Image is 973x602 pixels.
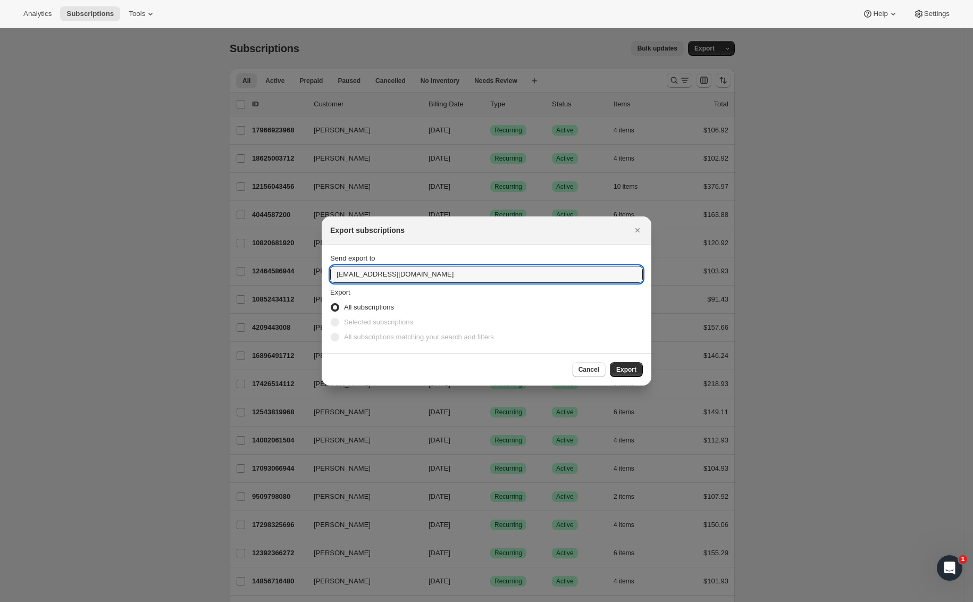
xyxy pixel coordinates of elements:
span: Cancel [578,365,599,374]
span: Tools [129,10,145,18]
button: Tools [122,6,162,21]
span: Settings [924,10,950,18]
button: Settings [907,6,956,21]
h2: Export subscriptions [330,225,405,236]
span: Export [330,288,350,296]
span: All subscriptions [344,303,394,311]
span: Send export to [330,254,375,262]
span: Subscriptions [66,10,114,18]
span: Selected subscriptions [344,318,413,326]
iframe: Intercom live chat [937,555,962,581]
button: Subscriptions [60,6,120,21]
button: Close [630,223,645,238]
button: Analytics [17,6,58,21]
span: Analytics [23,10,52,18]
span: 1 [959,555,967,564]
button: Cancel [572,362,606,377]
span: Help [873,10,887,18]
span: All subscriptions matching your search and filters [344,333,494,341]
button: Help [856,6,904,21]
span: Export [616,365,636,374]
button: Export [610,362,643,377]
